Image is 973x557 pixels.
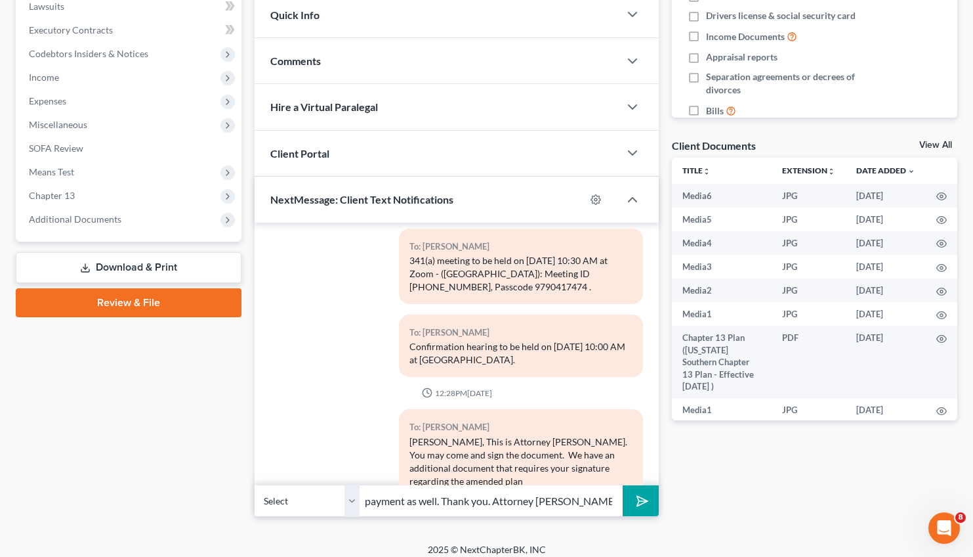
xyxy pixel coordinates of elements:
button: go back [9,5,33,30]
div: Close [230,5,254,29]
span: Lawsuits [29,1,64,12]
textarea: Message… [11,403,251,425]
div: [PERSON_NAME] • 1h ago [21,244,124,252]
a: Download & Print [16,252,241,283]
td: Media1 [672,302,772,326]
td: JPG [772,208,846,231]
span: Client Portal [270,147,329,160]
td: JPG [772,399,846,422]
td: [DATE] [846,326,926,398]
td: [DATE] [846,399,926,422]
td: JPG [772,184,846,208]
td: PDF [772,326,846,398]
span: NextMessage: Client Text Notifications [270,193,453,206]
span: SOFA Review [29,143,83,154]
h1: [PERSON_NAME] [64,7,149,16]
span: Chapter 13 [29,190,75,201]
i: unfold_more [703,167,711,175]
td: JPG [772,278,846,302]
td: JPG [772,231,846,255]
td: [DATE] [846,231,926,255]
td: [DATE] [846,208,926,231]
span: 8 [955,512,966,523]
img: Profile image for Katie [37,7,58,28]
span: Codebtors Insiders & Notices [29,48,148,59]
div: To: [PERSON_NAME] [409,420,632,435]
span: Additional Documents [29,213,121,225]
span: Appraisal reports [706,51,777,64]
span: Miscellaneous [29,119,87,130]
div: To: [PERSON_NAME] [409,325,632,340]
p: Active 3h ago [64,16,122,30]
div: 🚨ATTN: [GEOGRAPHIC_DATA] of [US_STATE]The court has added a new Credit Counseling Field that we n... [10,103,215,241]
div: [PERSON_NAME], This is Attorney [PERSON_NAME]. You may come and sign the document. We have an add... [409,435,632,488]
button: Emoji picker [20,430,31,441]
button: Send a message… [225,425,246,446]
button: Start recording [83,430,94,440]
span: Income Documents [706,30,785,43]
button: Home [205,5,230,30]
i: unfold_more [827,167,835,175]
span: Expenses [29,95,66,106]
td: Media2 [672,278,772,302]
td: Media5 [672,208,772,231]
b: 🚨ATTN: [GEOGRAPHIC_DATA] of [US_STATE] [21,112,187,135]
td: Chapter 13 Plan ([US_STATE] Southern Chapter 13 Plan - Effective [DATE] ) [672,326,772,398]
td: [DATE] [846,278,926,302]
div: Client Documents [672,139,756,152]
span: Hire a Virtual Paralegal [270,100,378,113]
span: Executory Contracts [29,24,113,35]
div: Katie says… [10,103,252,270]
span: Comments [270,55,321,67]
div: The court has added a new Credit Counseling Field that we need to update upon filing. Please remo... [21,143,205,233]
td: [DATE] [846,184,926,208]
span: Separation agreements or decrees of divorces [706,70,875,97]
td: Media6 [672,184,772,208]
a: Titleunfold_more [682,166,711,175]
td: Media4 [672,231,772,255]
div: To: [PERSON_NAME] [409,239,632,254]
div: 341(a) meeting to be held on [DATE] 10:30 AM at Zoom - ([GEOGRAPHIC_DATA]): Meeting ID [PHONE_NUM... [409,254,632,294]
div: 12:28PM[DATE] [270,388,644,399]
span: Bills [706,104,724,118]
td: Media3 [672,255,772,278]
a: Extensionunfold_more [782,166,835,175]
button: Gif picker [41,430,52,440]
a: Review & File [16,288,241,317]
td: Media1 [672,399,772,422]
td: [DATE] [846,255,926,278]
a: SOFA Review [18,137,241,160]
span: Means Test [29,166,74,177]
input: Say something... [360,485,623,517]
button: Upload attachment [62,430,73,440]
td: JPG [772,302,846,326]
a: Date Added expand_more [856,166,915,175]
i: expand_more [907,167,915,175]
td: [DATE] [846,302,926,326]
span: Drivers license & social security card [706,9,856,22]
div: Confirmation hearing to be held on [DATE] 10:00 AM at [GEOGRAPHIC_DATA]. [409,340,632,367]
td: JPG [772,255,846,278]
a: View All [919,141,952,150]
iframe: Intercom live chat [928,512,960,544]
span: Income [29,72,59,83]
span: Quick Info [270,9,320,21]
a: Executory Contracts [18,18,241,42]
